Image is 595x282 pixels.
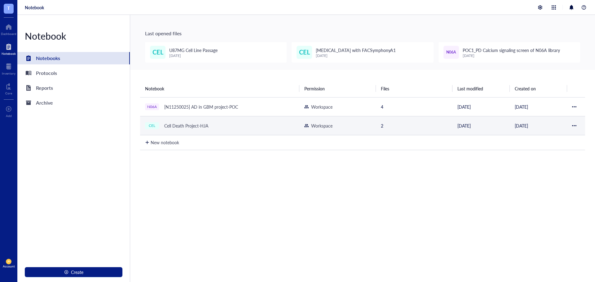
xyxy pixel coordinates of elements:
[299,47,310,57] span: CEL
[510,80,567,97] th: Created on
[17,97,130,109] a: Archive
[2,72,15,75] div: Inventory
[316,47,395,53] span: [MEDICAL_DATA] with FACSymphonyA1
[169,54,218,58] div: [DATE]
[452,97,510,116] td: [DATE]
[36,98,53,107] div: Archive
[161,121,211,130] div: Cell Death Project-HJA
[36,69,57,77] div: Protocols
[446,50,456,55] span: N06A
[463,54,560,58] div: [DATE]
[17,52,130,64] a: Notebooks
[452,116,510,135] td: [DATE]
[17,30,130,42] div: Notebook
[311,103,333,110] div: Workspace
[452,80,510,97] th: Last modified
[25,5,44,10] a: Notebook
[36,54,60,63] div: Notebooks
[161,102,241,111] div: [N11250025] AD in GBM project-POC
[152,47,163,57] span: CEL
[3,264,15,268] div: Account
[5,81,12,95] a: Core
[2,62,15,75] a: Inventory
[376,97,452,116] td: 4
[5,91,12,95] div: Core
[299,80,376,97] th: Permission
[1,32,16,36] div: Dashboard
[36,84,53,92] div: Reports
[311,122,333,129] div: Workspace
[376,80,452,97] th: Files
[2,52,16,55] div: Notebook
[6,114,12,118] div: Add
[510,116,567,135] td: [DATE]
[17,67,130,79] a: Protocols
[1,22,16,36] a: Dashboard
[140,80,299,97] th: Notebook
[71,270,83,275] span: Create
[510,97,567,116] td: [DATE]
[145,30,580,37] div: Last opened files
[7,260,10,263] span: JH
[316,54,395,58] div: [DATE]
[169,47,218,53] span: U87MG Cell Line Passage
[2,42,16,55] a: Notebook
[7,4,10,12] span: T
[463,47,560,53] span: POC1_PD Calcium signaling screen of N06A library
[151,139,179,146] div: New notebook
[25,267,122,277] button: Create
[17,82,130,94] a: Reports
[376,116,452,135] td: 2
